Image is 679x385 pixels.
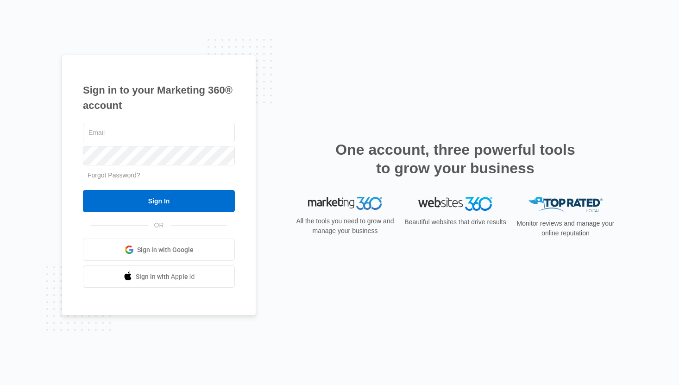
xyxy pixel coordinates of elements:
[528,197,603,212] img: Top Rated Local
[148,221,170,230] span: OR
[137,245,194,255] span: Sign in with Google
[88,171,140,179] a: Forgot Password?
[83,265,235,288] a: Sign in with Apple Id
[83,190,235,212] input: Sign In
[418,197,492,210] img: Websites 360
[308,197,382,210] img: Marketing 360
[293,216,397,236] p: All the tools you need to grow and manage your business
[83,82,235,113] h1: Sign in to your Marketing 360® account
[83,239,235,261] a: Sign in with Google
[403,217,507,227] p: Beautiful websites that drive results
[333,140,578,177] h2: One account, three powerful tools to grow your business
[514,219,617,238] p: Monitor reviews and manage your online reputation
[136,272,195,282] span: Sign in with Apple Id
[83,123,235,142] input: Email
